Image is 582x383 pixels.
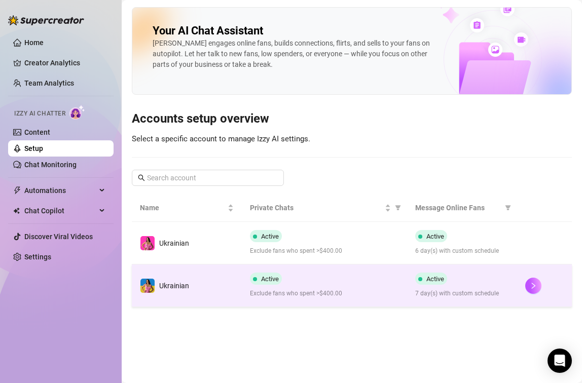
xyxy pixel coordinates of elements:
[261,233,279,240] span: Active
[24,233,93,241] a: Discover Viral Videos
[415,202,501,213] span: Message Online Fans
[250,202,383,213] span: Private Chats
[530,282,537,289] span: right
[24,182,96,199] span: Automations
[395,205,401,211] span: filter
[140,279,155,293] img: Ukrainian
[426,275,444,283] span: Active
[415,246,509,256] span: 6 day(s) with custom schedule
[24,253,51,261] a: Settings
[242,194,407,222] th: Private Chats
[153,38,431,70] div: [PERSON_NAME] engages online fans, builds connections, flirts, and sells to your fans on autopilo...
[525,278,541,294] button: right
[393,200,403,215] span: filter
[24,144,43,152] a: Setup
[147,172,270,183] input: Search account
[548,349,572,373] div: Open Intercom Messenger
[13,186,21,195] span: thunderbolt
[159,282,189,290] span: Ukrainian
[24,128,50,136] a: Content
[426,233,444,240] span: Active
[132,111,572,127] h3: Accounts setup overview
[159,239,189,247] span: Ukrainian
[24,161,77,169] a: Chat Monitoring
[132,134,310,143] span: Select a specific account to manage Izzy AI settings.
[505,205,511,211] span: filter
[140,202,226,213] span: Name
[138,174,145,181] span: search
[24,55,105,71] a: Creator Analytics
[140,236,155,250] img: Ukrainian
[13,207,20,214] img: Chat Copilot
[503,200,513,215] span: filter
[261,275,279,283] span: Active
[8,15,84,25] img: logo-BBDzfeDw.svg
[132,194,242,222] th: Name
[24,203,96,219] span: Chat Copilot
[250,246,399,256] span: Exclude fans who spent >$400.00
[14,109,65,119] span: Izzy AI Chatter
[24,39,44,47] a: Home
[250,289,399,298] span: Exclude fans who spent >$400.00
[69,105,85,120] img: AI Chatter
[415,289,509,298] span: 7 day(s) with custom schedule
[153,24,263,38] h2: Your AI Chat Assistant
[24,79,74,87] a: Team Analytics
